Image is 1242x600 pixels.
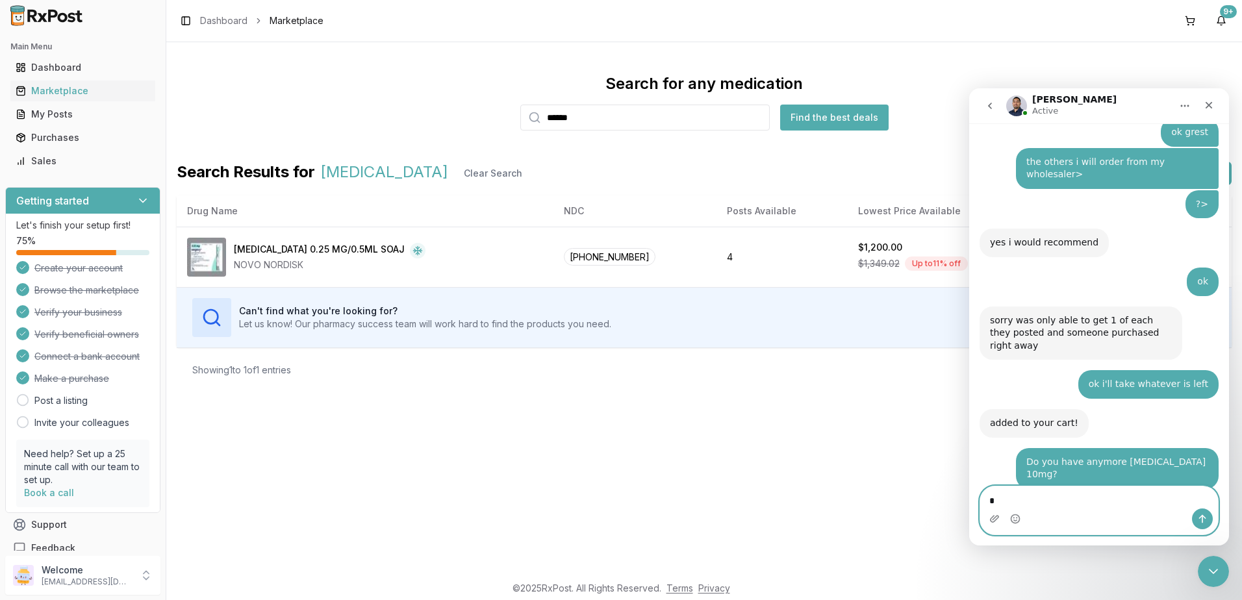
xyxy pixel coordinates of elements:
[34,394,88,407] a: Post a listing
[234,258,425,271] div: NOVO NORDISK
[42,577,132,587] p: [EMAIL_ADDRESS][DOMAIN_NAME]
[10,126,155,149] a: Purchases
[10,42,155,52] h2: Main Menu
[42,564,132,577] p: Welcome
[177,162,315,185] span: Search Results for
[605,73,803,94] div: Search for any medication
[16,84,150,97] div: Marketplace
[16,131,150,144] div: Purchases
[716,195,848,227] th: Posts Available
[1198,556,1229,587] iframe: Intercom live chat
[10,103,155,126] a: My Posts
[5,151,160,171] button: Sales
[5,104,160,125] button: My Posts
[239,318,611,331] p: Let us know! Our pharmacy success team will work hard to find the products you need.
[31,542,75,555] span: Feedback
[34,262,123,275] span: Create your account
[320,162,448,185] span: [MEDICAL_DATA]
[16,234,36,247] span: 75 %
[34,350,140,363] span: Connect a bank account
[1220,5,1237,18] div: 9+
[5,513,160,536] button: Support
[200,14,323,27] nav: breadcrumb
[10,79,155,103] a: Marketplace
[5,81,160,101] button: Marketplace
[10,56,155,79] a: Dashboard
[16,193,89,208] h3: Getting started
[453,162,533,185] button: Clear Search
[5,127,160,148] button: Purchases
[698,582,730,594] a: Privacy
[187,238,226,277] img: Wegovy 0.25 MG/0.5ML SOAJ
[200,14,247,27] a: Dashboard
[5,536,160,560] button: Feedback
[270,14,323,27] span: Marketplace
[858,257,900,270] span: $1,349.02
[16,108,150,121] div: My Posts
[553,195,716,227] th: NDC
[177,195,553,227] th: Drug Name
[16,155,150,168] div: Sales
[192,364,291,377] div: Showing 1 to 1 of 1 entries
[24,487,74,498] a: Book a call
[969,88,1229,545] iframe: Intercom live chat
[234,243,405,258] div: [MEDICAL_DATA] 0.25 MG/0.5ML SOAJ
[13,565,34,586] img: User avatar
[858,241,902,254] div: $1,200.00
[34,372,109,385] span: Make a purchase
[24,447,142,486] p: Need help? Set up a 25 minute call with our team to set up.
[34,284,139,297] span: Browse the marketplace
[564,248,655,266] span: [PHONE_NUMBER]
[1211,10,1232,31] button: 9+
[716,227,848,287] td: 4
[16,219,149,232] p: Let's finish your setup first!
[905,256,968,271] div: Up to 11 % off
[239,305,611,318] h3: Can't find what you're looking for?
[848,195,1037,227] th: Lowest Price Available
[780,105,889,131] button: Find the best deals
[34,328,139,341] span: Verify beneficial owners
[666,582,693,594] a: Terms
[10,149,155,173] a: Sales
[16,61,150,74] div: Dashboard
[5,5,88,26] img: RxPost Logo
